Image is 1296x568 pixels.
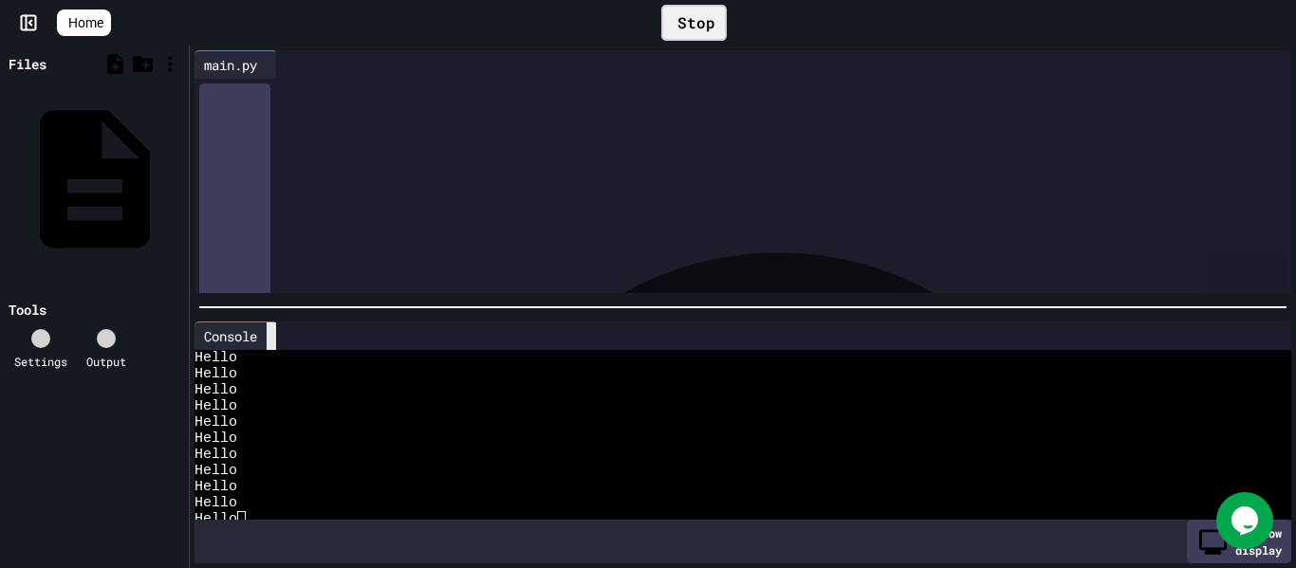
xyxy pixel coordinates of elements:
[9,54,46,74] div: Files
[194,321,277,350] div: Console
[194,479,237,495] span: Hello
[194,414,237,431] span: Hello
[14,353,67,370] div: Settings
[194,511,237,527] span: Hello
[86,353,126,370] div: Output
[68,13,103,32] span: Home
[194,447,237,463] span: Hello
[1216,492,1277,549] iframe: chat widget
[9,300,46,320] div: Tools
[1187,520,1291,563] div: Show display
[194,50,277,79] div: main.py
[661,5,727,41] div: Stop
[194,326,267,346] div: Console
[194,366,237,382] span: Hello
[194,55,267,75] div: main.py
[194,431,237,447] span: Hello
[194,463,237,479] span: Hello
[194,398,237,414] span: Hello
[194,382,237,398] span: Hello
[57,9,111,36] a: Home
[194,350,237,366] span: Hello
[194,495,237,511] span: Hello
